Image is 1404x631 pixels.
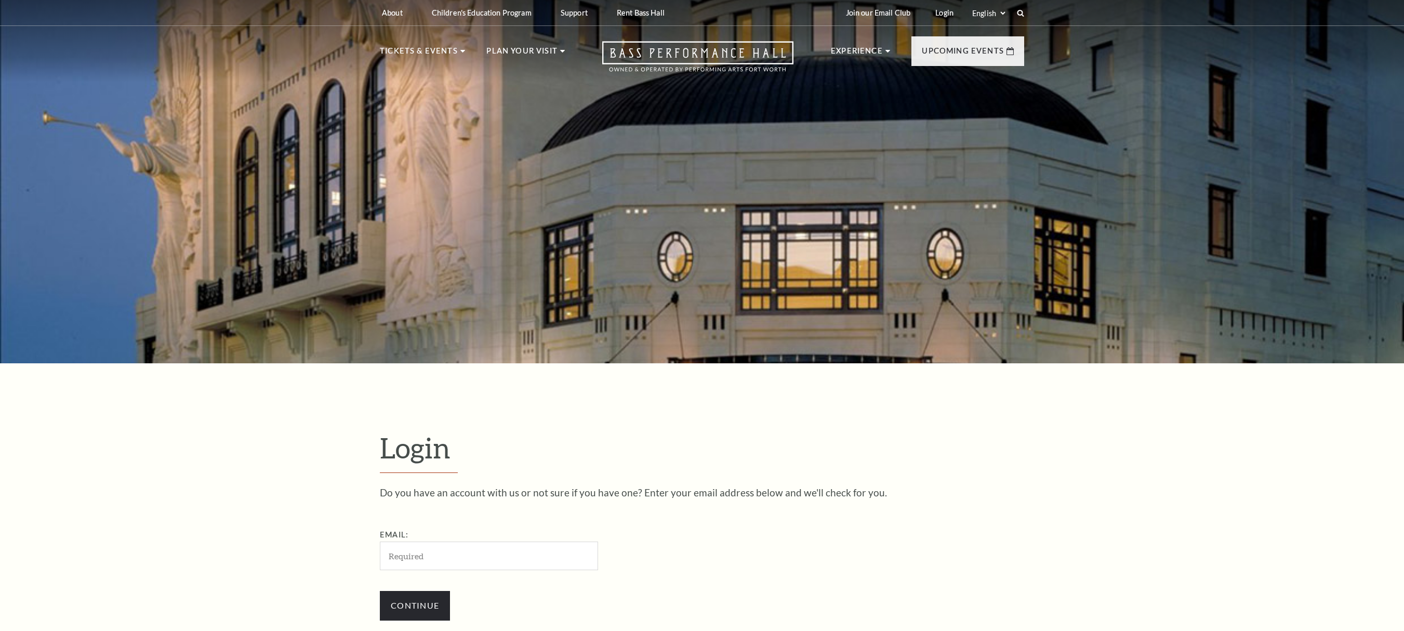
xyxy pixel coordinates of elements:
[970,8,1007,18] select: Select:
[380,591,450,620] input: Continue
[380,488,1024,497] p: Do you have an account with us or not sure if you have one? Enter your email address below and we...
[561,8,588,17] p: Support
[617,8,665,17] p: Rent Bass Hall
[382,8,403,17] p: About
[432,8,532,17] p: Children's Education Program
[831,45,883,63] p: Experience
[380,530,408,539] label: Email:
[486,45,558,63] p: Plan Your Visit
[380,542,598,570] input: Required
[922,45,1004,63] p: Upcoming Events
[380,431,451,464] span: Login
[380,45,458,63] p: Tickets & Events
